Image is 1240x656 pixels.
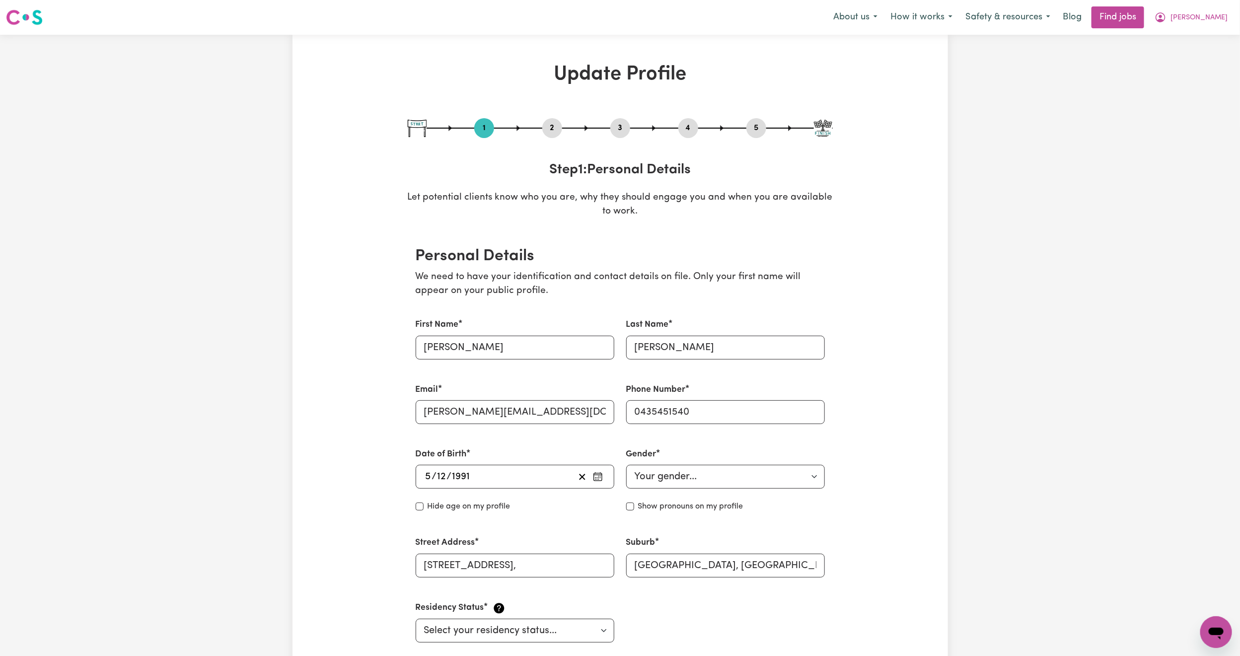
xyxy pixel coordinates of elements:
[408,162,833,179] h3: Step 1 : Personal Details
[416,270,825,299] p: We need to have your identification and contact details on file. Only your first name will appear...
[474,122,494,135] button: Go to step 1
[542,122,562,135] button: Go to step 2
[447,471,452,482] span: /
[746,122,766,135] button: Go to step 5
[1170,12,1228,23] span: [PERSON_NAME]
[416,383,438,396] label: Email
[416,536,475,549] label: Street Address
[425,469,432,484] input: --
[1092,6,1144,28] a: Find jobs
[959,7,1057,28] button: Safety & resources
[416,601,484,614] label: Residency Status
[827,7,884,28] button: About us
[428,501,511,512] label: Hide age on my profile
[610,122,630,135] button: Go to step 3
[1148,7,1234,28] button: My Account
[408,191,833,219] p: Let potential clients know who you are, why they should engage you and when you are available to ...
[626,536,656,549] label: Suburb
[6,8,43,26] img: Careseekers logo
[437,469,447,484] input: --
[678,122,698,135] button: Go to step 4
[626,383,686,396] label: Phone Number
[626,318,669,331] label: Last Name
[1057,6,1088,28] a: Blog
[416,318,459,331] label: First Name
[884,7,959,28] button: How it works
[626,448,656,461] label: Gender
[638,501,743,512] label: Show pronouns on my profile
[408,63,833,86] h1: Update Profile
[416,247,825,266] h2: Personal Details
[416,448,467,461] label: Date of Birth
[626,554,825,578] input: e.g. North Bondi, New South Wales
[452,469,471,484] input: ----
[432,471,437,482] span: /
[6,6,43,29] a: Careseekers logo
[1200,616,1232,648] iframe: Button to launch messaging window, conversation in progress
